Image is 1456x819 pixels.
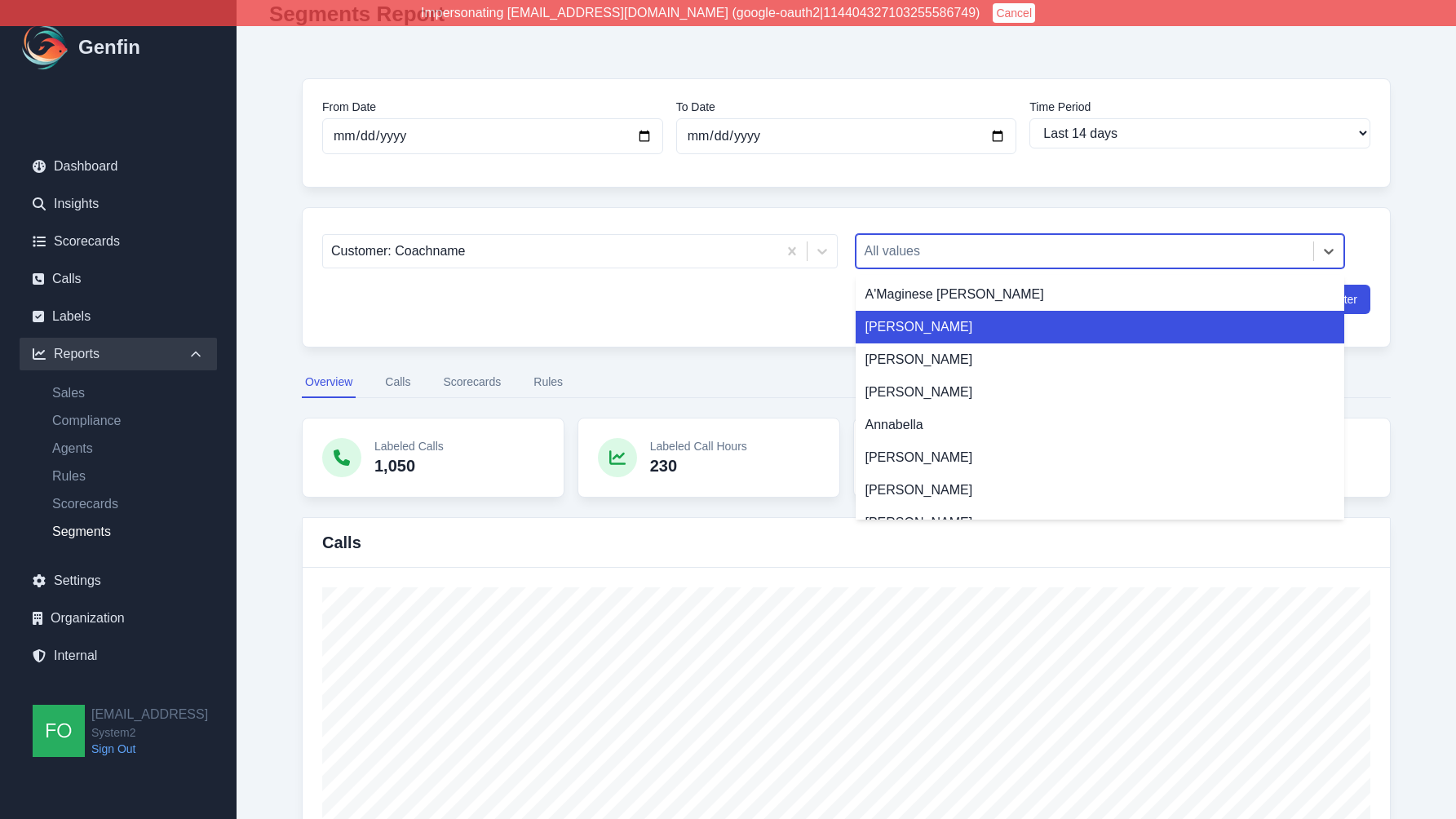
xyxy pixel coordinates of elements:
[856,311,1345,343] div: [PERSON_NAME]
[91,724,208,741] span: System2
[78,34,140,60] h1: Genfin
[676,99,1017,115] label: To Date
[39,439,217,458] a: Agents
[856,441,1345,474] div: [PERSON_NAME]
[20,640,217,672] a: Internal
[856,343,1345,376] div: [PERSON_NAME]
[39,494,217,514] a: Scorecards
[440,367,504,398] button: Scorecards
[856,376,1345,409] div: [PERSON_NAME]
[39,411,217,431] a: Compliance
[382,367,414,398] button: Calls
[33,705,85,757] img: founders@genfin.ai
[856,507,1345,539] div: [PERSON_NAME]
[302,367,356,398] button: Overview
[20,300,217,333] a: Labels
[39,467,217,486] a: Rules
[91,741,208,757] a: Sign Out
[20,602,217,635] a: Organization
[856,409,1345,441] div: Annabella
[650,438,747,454] p: Labeled Call Hours
[20,188,217,220] a: Insights
[20,225,217,258] a: Scorecards
[39,522,217,542] a: Segments
[374,454,444,477] p: 1,050
[856,474,1345,507] div: [PERSON_NAME]
[530,367,566,398] button: Rules
[322,531,361,554] h3: Calls
[20,338,217,370] div: Reports
[20,21,72,73] img: Logo
[374,438,444,454] p: Labeled Calls
[20,263,217,295] a: Calls
[20,150,217,183] a: Dashboard
[91,705,208,724] h2: [EMAIL_ADDRESS]
[650,454,747,477] p: 230
[1029,99,1370,115] label: Time Period
[993,3,1035,23] button: Cancel
[39,383,217,403] a: Sales
[322,99,663,115] label: From Date
[20,564,217,597] a: Settings
[856,278,1345,311] div: A'Maginese [PERSON_NAME]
